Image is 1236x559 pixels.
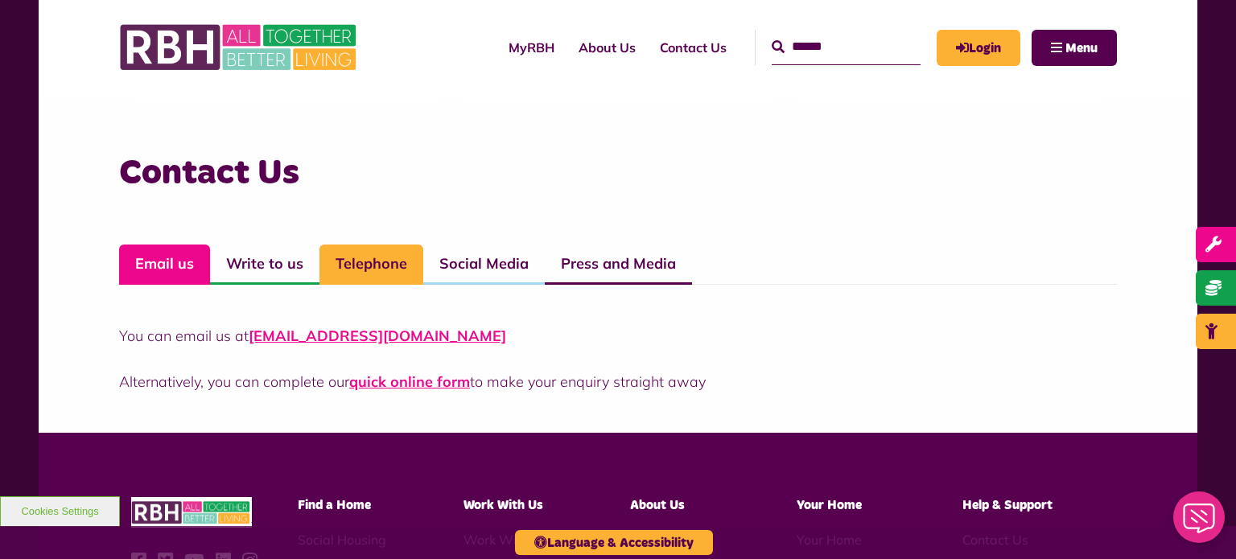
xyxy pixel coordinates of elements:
[319,245,423,285] a: Telephone
[630,499,685,512] span: About Us
[119,245,210,285] a: Email us
[423,245,545,285] a: Social Media
[210,245,319,285] a: Write to us
[119,150,1117,196] h3: Contact Us
[772,30,921,64] input: Search
[566,26,648,69] a: About Us
[797,499,862,512] span: Your Home
[1065,42,1098,55] span: Menu
[463,499,543,512] span: Work With Us
[937,30,1020,66] a: MyRBH
[648,26,739,69] a: Contact Us
[349,372,470,391] a: quick online form
[131,497,252,528] img: RBH
[515,530,713,555] button: Language & Accessibility
[249,327,506,345] a: [EMAIL_ADDRESS][DOMAIN_NAME]
[119,325,1117,347] p: You can email us at
[298,499,371,512] span: Find a Home
[496,26,566,69] a: MyRBH
[1164,487,1236,559] iframe: Netcall Web Assistant for live chat
[1032,30,1117,66] button: Navigation
[119,16,360,79] img: RBH
[119,371,1117,393] p: Alternatively, you can complete our to make your enquiry straight away
[545,245,692,285] a: Press and Media
[962,499,1053,512] span: Help & Support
